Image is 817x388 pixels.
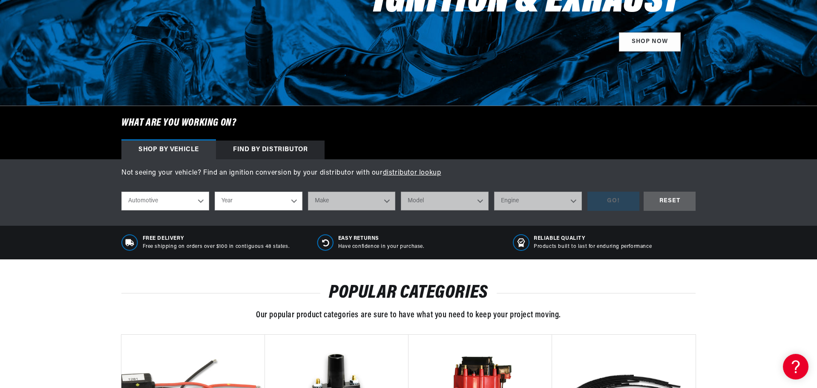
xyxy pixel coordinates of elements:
[100,106,717,140] h6: What are you working on?
[121,192,209,210] select: Ride Type
[534,235,652,242] span: RELIABLE QUALITY
[534,243,652,250] p: Products built to last for enduring performance
[383,170,441,176] a: distributor lookup
[121,168,696,179] p: Not seeing your vehicle? Find an ignition conversion by your distributor with our
[143,243,290,250] p: Free shipping on orders over $100 in contiguous 48 states.
[494,192,582,210] select: Engine
[215,192,302,210] select: Year
[619,32,681,52] a: SHOP NOW
[338,235,424,242] span: Easy Returns
[216,141,325,159] div: Find by Distributor
[644,192,696,211] div: RESET
[121,141,216,159] div: Shop by vehicle
[143,235,290,242] span: Free Delivery
[338,243,424,250] p: Have confidence in your purchase.
[308,192,396,210] select: Make
[401,192,489,210] select: Model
